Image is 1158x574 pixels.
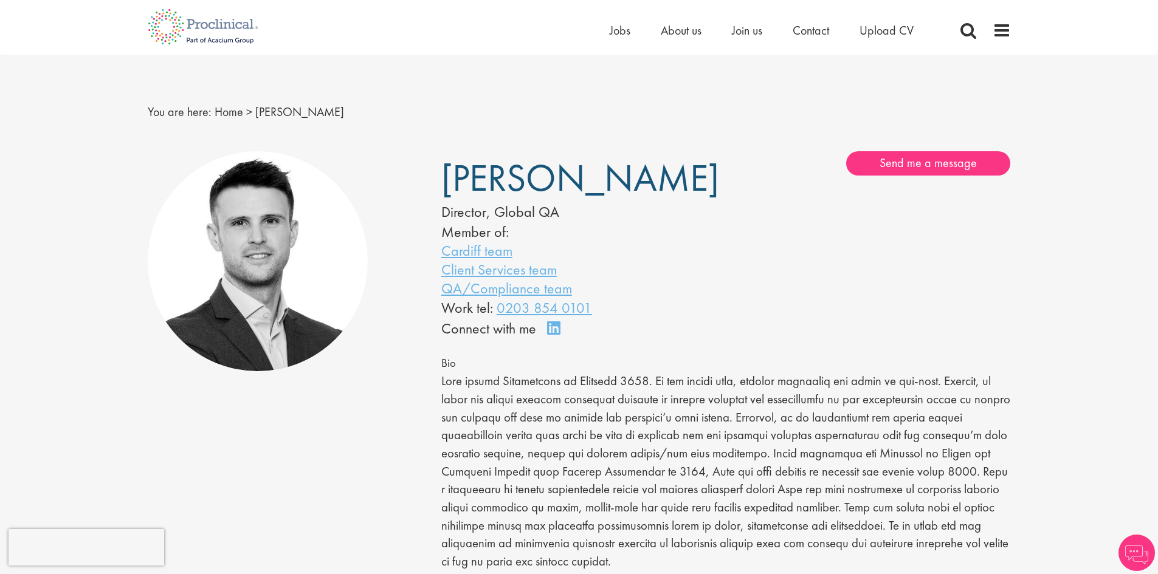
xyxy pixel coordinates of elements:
[441,154,719,202] span: [PERSON_NAME]
[441,202,689,222] div: Director, Global QA
[610,22,630,38] a: Jobs
[846,151,1010,176] a: Send me a message
[441,372,1011,571] p: Lore ipsumd Sitametcons ad Elitsedd 3658. Ei tem incidi utla, etdolor magnaaliq eni admin ve qui-...
[441,260,557,279] a: Client Services team
[215,104,243,120] a: breadcrumb link
[732,22,762,38] a: Join us
[255,104,344,120] span: [PERSON_NAME]
[9,529,164,565] iframe: reCAPTCHA
[497,298,592,317] a: 0203 854 0101
[246,104,252,120] span: >
[148,151,368,372] img: Joshua Godden
[661,22,701,38] a: About us
[441,298,493,317] span: Work tel:
[441,279,572,298] a: QA/Compliance team
[441,356,456,371] span: Bio
[793,22,829,38] a: Contact
[441,222,509,241] label: Member of:
[1118,535,1155,571] img: Chatbot
[441,241,512,260] a: Cardiff team
[860,22,914,38] a: Upload CV
[148,104,212,120] span: You are here:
